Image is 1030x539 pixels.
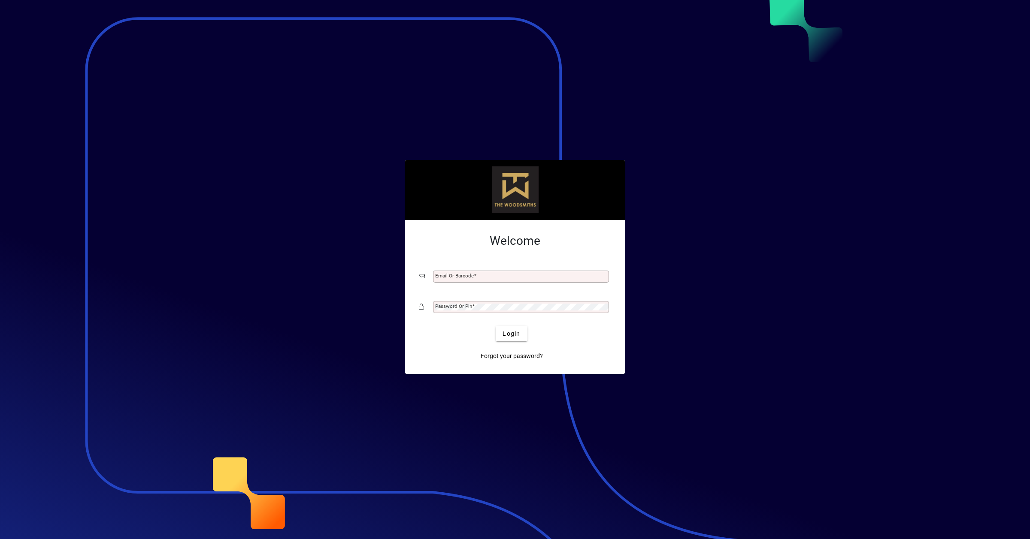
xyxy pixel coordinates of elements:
mat-label: Password or Pin [435,303,472,309]
a: Forgot your password? [477,348,546,364]
h2: Welcome [419,234,611,248]
mat-label: Email or Barcode [435,273,474,279]
span: Login [503,329,520,338]
button: Login [496,326,527,341]
span: Forgot your password? [481,352,543,361]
